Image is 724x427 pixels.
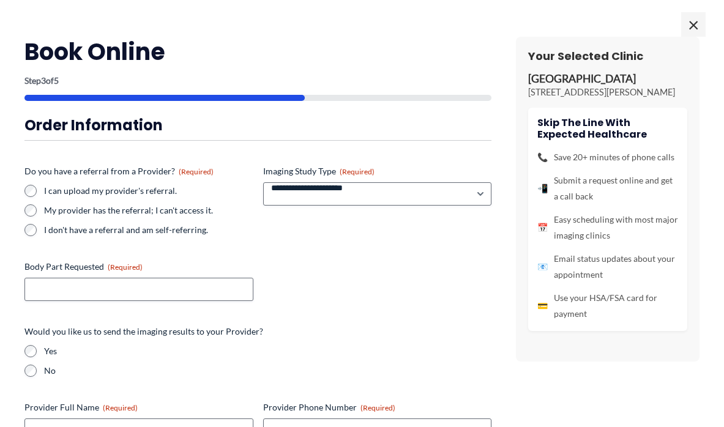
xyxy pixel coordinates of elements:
[179,167,214,176] span: (Required)
[537,251,678,283] li: Email status updates about your appointment
[108,262,143,272] span: (Required)
[24,76,491,85] p: Step of
[24,37,491,67] h2: Book Online
[537,117,678,140] h4: Skip the line with Expected Healthcare
[537,173,678,204] li: Submit a request online and get a call back
[44,224,253,236] label: I don't have a referral and am self-referring.
[263,165,492,177] label: Imaging Study Type
[44,345,491,357] label: Yes
[24,401,253,414] label: Provider Full Name
[537,298,548,314] span: 💳
[537,220,548,236] span: 📅
[537,212,678,243] li: Easy scheduling with most major imaging clinics
[360,403,395,412] span: (Required)
[528,49,687,63] h3: Your Selected Clinic
[24,325,263,338] legend: Would you like us to send the imaging results to your Provider?
[340,167,375,176] span: (Required)
[681,12,706,37] span: ×
[103,403,138,412] span: (Required)
[537,149,548,165] span: 📞
[537,259,548,275] span: 📧
[41,75,46,86] span: 3
[537,290,678,322] li: Use your HSA/FSA card for payment
[263,401,492,414] label: Provider Phone Number
[44,365,491,377] label: No
[537,180,548,196] span: 📲
[44,185,253,197] label: I can upload my provider's referral.
[528,86,687,98] p: [STREET_ADDRESS][PERSON_NAME]
[528,72,687,86] p: [GEOGRAPHIC_DATA]
[24,116,491,135] h3: Order Information
[44,204,253,217] label: My provider has the referral; I can't access it.
[24,165,214,177] legend: Do you have a referral from a Provider?
[537,149,678,165] li: Save 20+ minutes of phone calls
[54,75,59,86] span: 5
[24,261,253,273] label: Body Part Requested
